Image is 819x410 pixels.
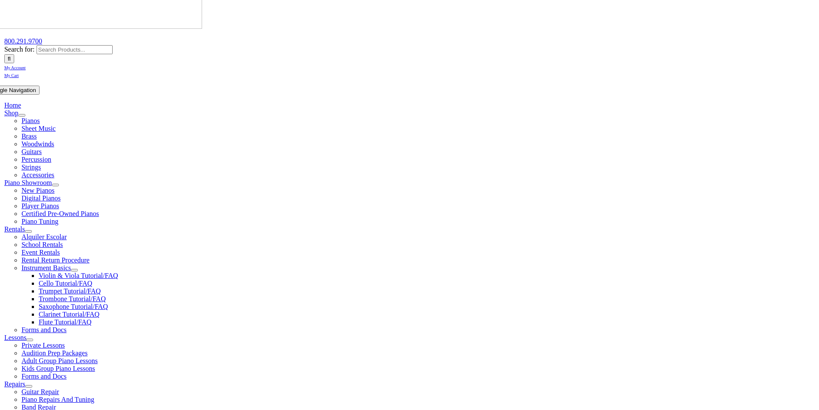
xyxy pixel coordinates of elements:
input: Search Products... [37,45,113,54]
a: Brass [21,133,37,140]
a: Pianos [21,117,40,124]
span: My Cart [4,73,19,78]
a: School Rentals [21,241,63,248]
a: Saxophone Tutorial/FAQ [39,303,108,310]
a: Percussion [21,156,51,163]
a: 800.291.9700 [4,37,42,45]
a: Piano Tuning [21,218,58,225]
a: Adult Group Piano Lessons [21,357,98,364]
a: Alquiler Escolar [21,233,67,240]
a: Piano Repairs And Tuning [21,396,94,403]
a: Event Rentals [21,249,60,256]
a: Guitars [21,148,42,155]
a: Certified Pre-Owned Pianos [21,210,99,217]
a: Woodwinds [21,140,54,148]
a: Violin & Viola Tutorial/FAQ [39,272,118,279]
a: Repairs [4,380,25,388]
a: Rental Return Procedure [21,256,89,264]
a: Private Lessons [21,342,65,349]
button: Open submenu of Instrument Basics [71,269,78,271]
span: Search for: [4,46,35,53]
a: Clarinet Tutorial/FAQ [39,311,100,318]
a: Forms and Docs [21,326,67,333]
a: Trumpet Tutorial/FAQ [39,287,101,295]
a: Audition Prep Packages [21,349,88,357]
a: Kids Group Piano Lessons [21,365,95,372]
a: Guitar Repair [21,388,59,395]
a: Piano Showroom [4,179,52,186]
a: Shop [4,109,18,117]
a: Trombone Tutorial/FAQ [39,295,106,302]
a: Rentals [4,225,25,233]
a: Cello Tutorial/FAQ [39,280,92,287]
button: Open submenu of Piano Showroom [52,184,59,186]
input: Search [4,54,14,63]
a: Instrument Basics [21,264,71,271]
a: My Cart [4,71,19,78]
a: Forms and Docs [21,373,67,380]
button: Open submenu of Shop [18,114,25,117]
a: Strings [21,163,41,171]
a: New Pianos [21,187,55,194]
a: Sheet Music [21,125,56,132]
a: Accessories [21,171,54,179]
a: Digital Pianos [21,194,61,202]
a: Player Pianos [21,202,59,210]
button: Open submenu of Lessons [26,339,33,341]
a: Lessons [4,334,27,341]
a: Home [4,102,21,109]
a: My Account [4,63,26,71]
button: Open submenu of Rentals [25,230,32,233]
button: Open submenu of Repairs [25,385,32,388]
a: Flute Tutorial/FAQ [39,318,92,326]
span: My Account [4,65,26,70]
